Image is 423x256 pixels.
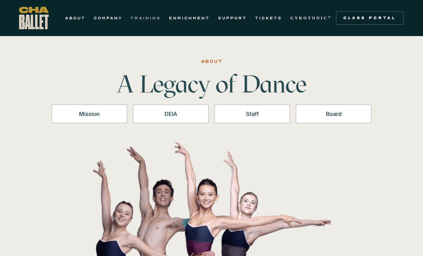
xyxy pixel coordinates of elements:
a: GYROTONIC® [290,14,332,22]
a: ABOUT [65,14,85,22]
a: home [19,7,49,29]
div: ABOUT [201,57,222,66]
a: Board [296,104,372,123]
a: Mission [51,104,127,123]
a: TICKETS [255,14,282,22]
div: DEIA [142,110,200,118]
div: Mission [60,110,119,118]
strong: GYROTONIC [290,16,328,20]
div: Class Portal [340,15,400,21]
sup: ® [328,15,332,19]
a: Staff [214,104,290,123]
a: TRAINING [130,14,161,22]
div: Board [304,110,363,118]
a: COMPANY [94,14,122,22]
a: ENRICHMENT [169,14,210,22]
div: Staff [223,110,281,118]
a: SUPPORT [218,14,247,22]
a: Class Portal [336,11,404,25]
a: DEIA [133,104,209,123]
h1: A Legacy of Dance [105,72,318,96]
